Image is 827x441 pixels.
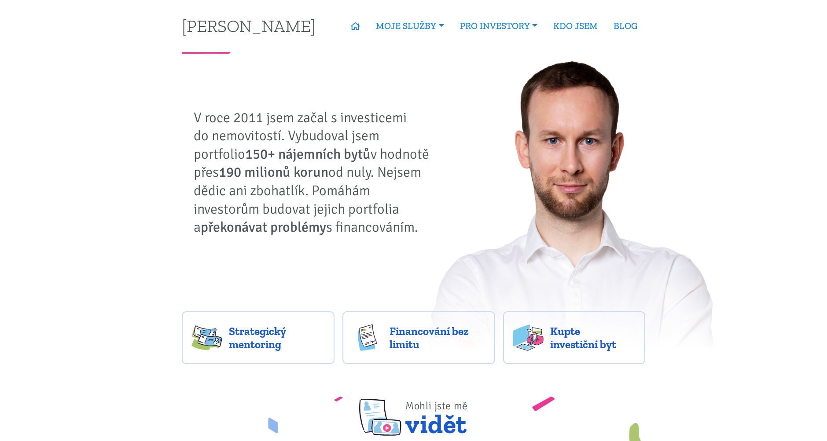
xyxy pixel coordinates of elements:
[550,324,636,351] span: Kupte investiční byt
[352,324,383,351] img: finance
[182,311,334,364] a: Strategický mentoring
[194,109,436,237] p: V roce 2011 jsem začal s investicemi do nemovitostí. Vybudoval jsem portfolio v hodnotě přes od n...
[219,164,328,181] strong: 190 milionů korun
[405,388,468,436] span: vidět
[513,324,544,351] img: flats
[452,16,545,36] a: PRO INVESTORY
[545,16,606,36] a: KDO JSEM
[191,324,222,351] img: strategy
[390,324,485,351] span: Financování bez limitu
[368,16,452,36] a: MOJE SLUŽBY
[342,311,495,364] a: Financování bez limitu
[182,17,316,34] a: [PERSON_NAME]
[201,219,326,236] strong: překonávat problémy
[503,311,645,364] a: Kupte investiční byt
[405,399,468,412] span: Mohli jste mě
[606,16,645,36] a: BLOG
[245,146,371,163] strong: 150+ nájemních bytů
[229,324,325,351] span: Strategický mentoring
